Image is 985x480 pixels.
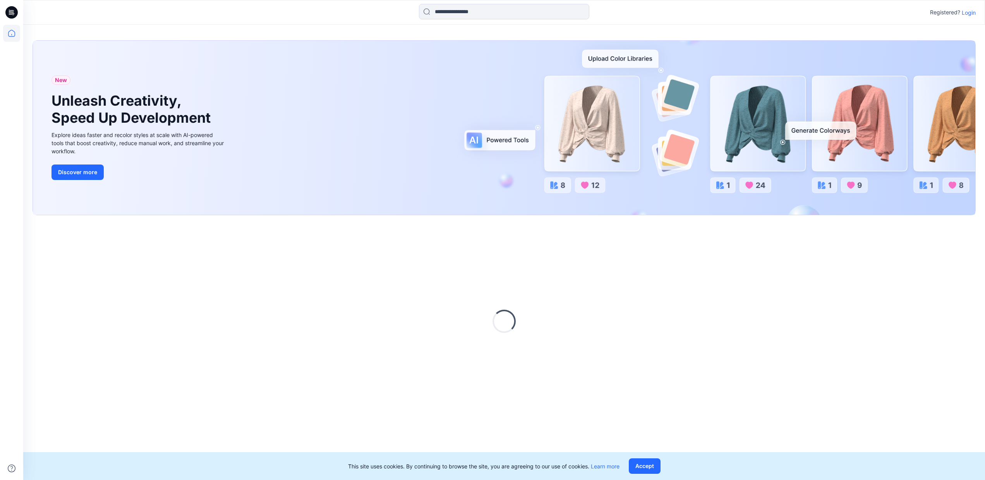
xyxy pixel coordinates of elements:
[348,462,619,470] p: This site uses cookies. By continuing to browse the site, you are agreeing to our use of cookies.
[51,93,214,126] h1: Unleash Creativity, Speed Up Development
[51,131,226,155] div: Explore ideas faster and recolor styles at scale with AI-powered tools that boost creativity, red...
[962,9,976,17] p: Login
[51,165,104,180] button: Discover more
[55,75,67,85] span: New
[930,8,960,17] p: Registered?
[51,165,226,180] a: Discover more
[629,458,661,474] button: Accept
[591,463,619,470] a: Learn more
